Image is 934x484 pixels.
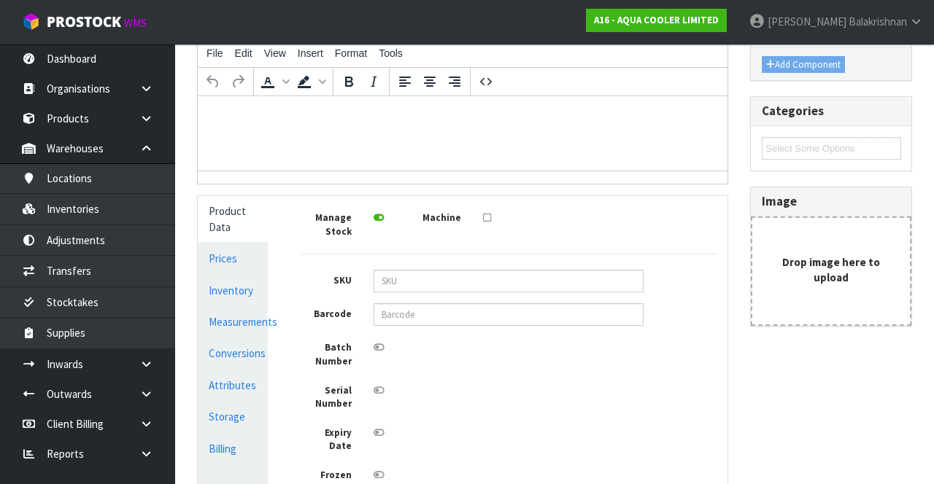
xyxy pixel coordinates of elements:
label: Batch Number [290,337,363,368]
input: SKU [374,270,644,292]
label: Expiry Date [290,422,363,453]
div: Background color [293,69,330,94]
span: Insert [298,47,323,59]
span: Edit [235,47,252,59]
span: Tools [379,47,403,59]
label: Barcode [290,303,363,321]
a: Product Data [198,196,268,242]
label: Manage Stock [290,207,363,238]
span: Balakrishnan [849,15,907,28]
button: Align left [393,69,417,94]
a: Storage [198,402,268,432]
a: Conversions [198,338,268,368]
span: ProStock [47,12,121,31]
h3: Categories [762,104,901,118]
button: Bold [336,69,361,94]
span: File [207,47,223,59]
button: Undo [201,69,225,94]
input: Barcode [374,303,644,326]
button: Redo [225,69,250,94]
a: Prices [198,243,268,273]
img: cube-alt.png [22,12,40,31]
a: A16 - AQUA COOLER LIMITED [586,9,727,32]
iframe: Rich Text Area. Press ALT-0 for help. [198,96,727,171]
label: SKU [290,270,363,288]
a: Attributes [198,370,268,400]
div: Text color [257,69,293,94]
a: Billing [198,434,268,464]
h3: Image [762,195,901,208]
a: Measurements [198,307,268,337]
button: Italic [361,69,386,94]
button: Align center [417,69,442,94]
span: [PERSON_NAME] [768,15,846,28]
strong: Drop image here to upload [782,255,880,284]
a: Inventory [198,276,268,305]
small: WMS [124,16,147,30]
button: Add Component [762,56,845,74]
strong: A16 - AQUA COOLER LIMITED [594,14,719,26]
label: Serial Number [290,380,363,411]
label: Machine [399,207,472,225]
button: Source code [474,69,498,94]
span: View [264,47,286,59]
button: Align right [442,69,467,94]
span: Format [335,47,367,59]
